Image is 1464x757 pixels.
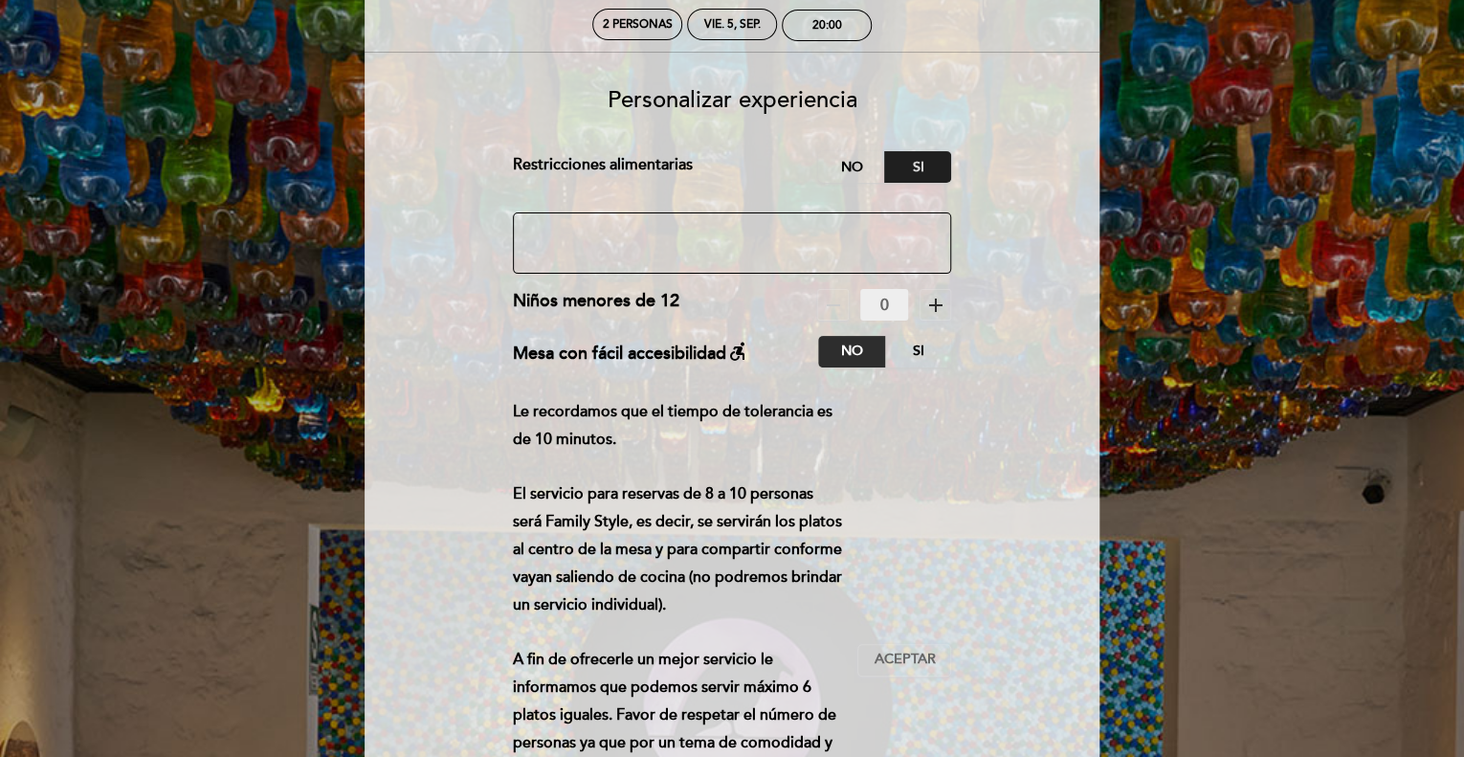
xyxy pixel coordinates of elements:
[857,644,951,677] button: Aceptar
[603,17,673,32] span: 2 personas
[513,289,679,321] div: Niños menores de 12
[884,336,951,367] label: Si
[818,336,885,367] label: No
[513,336,749,367] div: Mesa con fácil accesibilidad
[726,340,749,363] i: accessible_forward
[812,18,842,33] div: 20:00
[822,294,845,317] i: remove
[818,151,885,183] label: No
[608,86,857,114] span: Personalizar experiencia
[874,650,935,670] span: Aceptar
[884,151,951,183] label: Si
[513,151,819,183] div: Restricciones alimentarias
[704,17,761,32] div: vie. 5, sep.
[924,294,947,317] i: add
